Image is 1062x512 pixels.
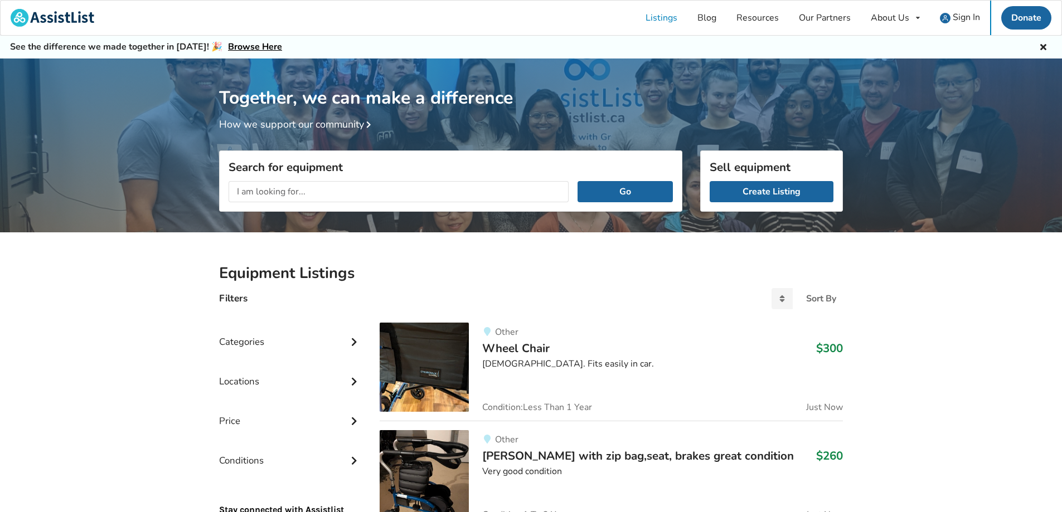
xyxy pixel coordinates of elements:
[380,323,843,421] a: mobility-wheel chair OtherWheel Chair$300[DEMOGRAPHIC_DATA]. Fits easily in car.Condition:Less Th...
[806,403,843,412] span: Just Now
[482,358,843,370] div: [DEMOGRAPHIC_DATA]. Fits easily in car.
[219,393,362,432] div: Price
[578,181,673,202] button: Go
[953,11,980,23] span: Sign In
[687,1,726,35] a: Blog
[806,294,836,303] div: Sort By
[816,341,843,355] h3: $300
[482,465,843,478] div: Very good condition
[871,13,909,22] div: About Us
[930,1,990,35] a: user icon Sign In
[1001,6,1051,30] a: Donate
[482,448,794,464] span: [PERSON_NAME] with zip bag,seat, brakes great condition
[229,160,673,174] h3: Search for equipment
[482,403,592,412] span: Condition: Less Than 1 Year
[940,13,951,23] img: user icon
[482,340,550,356] span: Wheel Chair
[219,58,843,109] h1: Together, we can make a difference
[219,432,362,472] div: Conditions
[380,323,469,412] img: mobility-wheel chair
[11,9,94,27] img: assistlist-logo
[636,1,687,35] a: Listings
[495,326,518,338] span: Other
[229,181,569,202] input: I am looking for...
[219,314,362,353] div: Categories
[710,160,833,174] h3: Sell equipment
[495,433,518,446] span: Other
[219,118,375,131] a: How we support our community
[219,292,248,305] h4: Filters
[816,448,843,463] h3: $260
[228,41,282,53] a: Browse Here
[10,41,282,53] h5: See the difference we made together in [DATE]! 🎉
[219,264,843,283] h2: Equipment Listings
[789,1,861,35] a: Our Partners
[726,1,789,35] a: Resources
[219,353,362,393] div: Locations
[710,181,833,202] a: Create Listing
